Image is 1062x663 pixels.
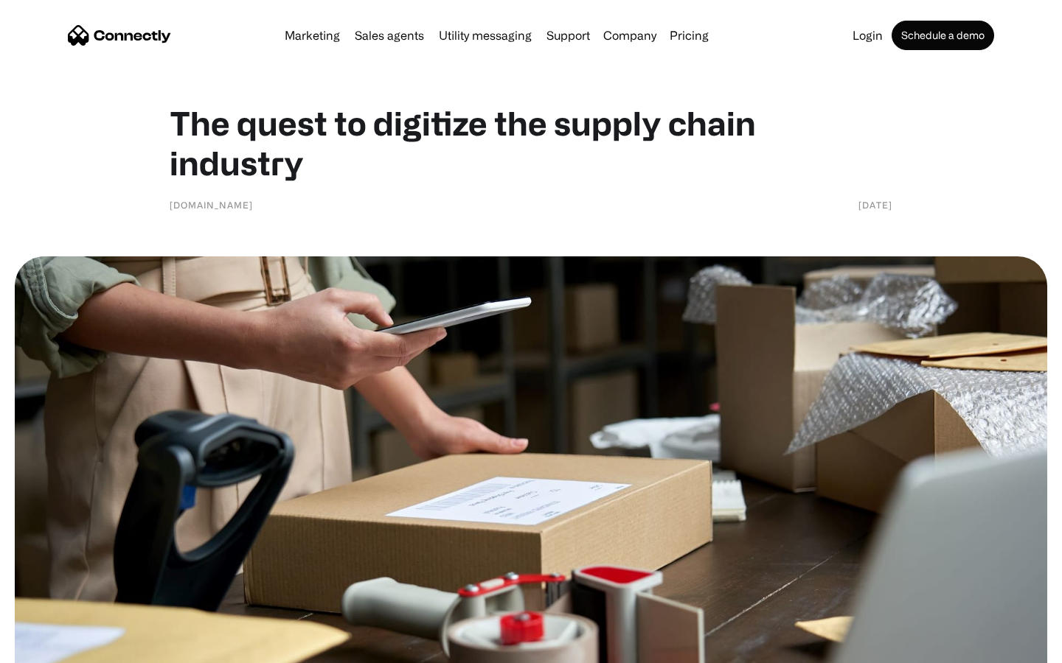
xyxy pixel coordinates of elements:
[541,29,596,41] a: Support
[170,103,892,183] h1: The quest to digitize the supply chain industry
[279,29,346,41] a: Marketing
[858,197,892,212] div: [DATE]
[433,29,538,41] a: Utility messaging
[170,197,253,212] div: [DOMAIN_NAME]
[847,29,889,41] a: Login
[349,29,430,41] a: Sales agents
[603,25,656,46] div: Company
[892,21,994,50] a: Schedule a demo
[664,29,715,41] a: Pricing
